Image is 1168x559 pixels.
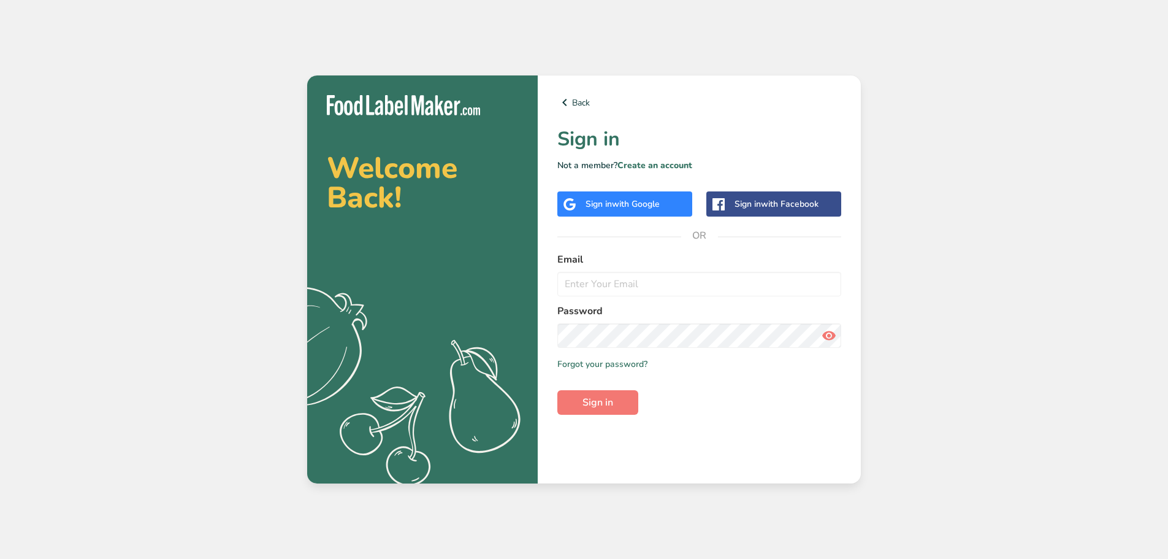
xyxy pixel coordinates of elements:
[327,95,480,115] img: Food Label Maker
[557,125,841,154] h1: Sign in
[586,198,660,210] div: Sign in
[612,198,660,210] span: with Google
[557,390,638,415] button: Sign in
[557,358,647,371] a: Forgot your password?
[327,153,518,212] h2: Welcome Back!
[557,272,841,296] input: Enter Your Email
[582,395,613,410] span: Sign in
[617,160,692,171] a: Create an account
[761,198,819,210] span: with Facebook
[557,159,841,172] p: Not a member?
[681,217,718,254] span: OR
[735,198,819,210] div: Sign in
[557,95,841,110] a: Back
[557,252,841,267] label: Email
[557,304,841,318] label: Password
